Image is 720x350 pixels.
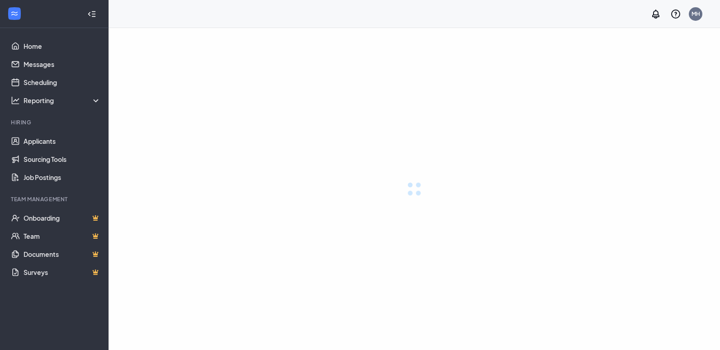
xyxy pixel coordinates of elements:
[10,9,19,18] svg: WorkstreamLogo
[24,55,101,73] a: Messages
[24,73,101,91] a: Scheduling
[24,245,101,263] a: DocumentsCrown
[650,9,661,19] svg: Notifications
[11,118,99,126] div: Hiring
[24,150,101,168] a: Sourcing Tools
[24,96,101,105] div: Reporting
[670,9,681,19] svg: QuestionInfo
[24,37,101,55] a: Home
[11,195,99,203] div: Team Management
[24,168,101,186] a: Job Postings
[11,96,20,105] svg: Analysis
[24,263,101,281] a: SurveysCrown
[87,9,96,19] svg: Collapse
[24,209,101,227] a: OnboardingCrown
[24,227,101,245] a: TeamCrown
[692,10,700,18] div: MH
[24,132,101,150] a: Applicants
